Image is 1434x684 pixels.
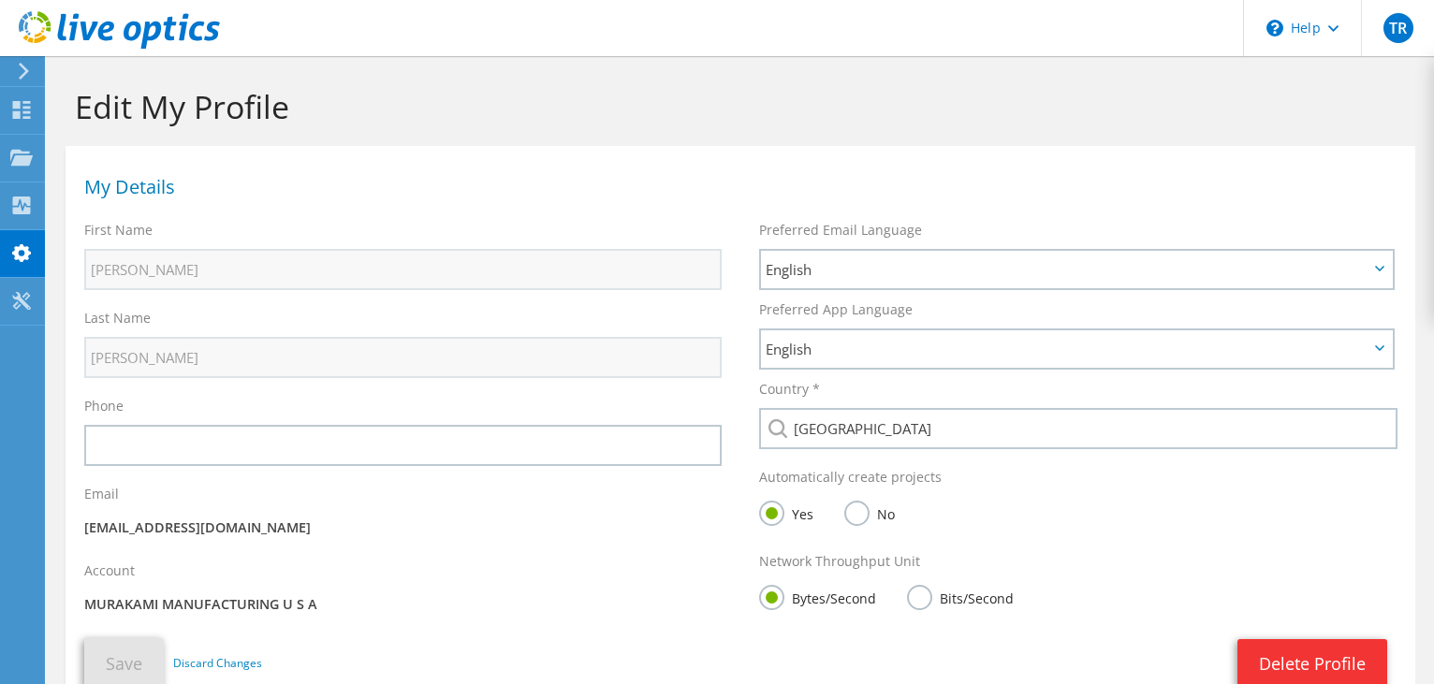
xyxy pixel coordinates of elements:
[844,501,895,524] label: No
[759,585,876,608] label: Bytes/Second
[1383,13,1413,43] span: TR
[759,468,942,487] label: Automatically create projects
[759,552,920,571] label: Network Throughput Unit
[75,87,1397,126] h1: Edit My Profile
[84,485,119,503] label: Email
[84,594,722,615] p: MURAKAMI MANUFACTURING U S A
[84,178,1387,196] h1: My Details
[766,258,1368,281] span: English
[1266,20,1283,36] svg: \n
[84,309,151,327] label: Last Name
[759,300,913,319] label: Preferred App Language
[759,380,820,399] label: Country *
[84,221,153,240] label: First Name
[759,221,922,240] label: Preferred Email Language
[84,517,722,538] p: [EMAIL_ADDRESS][DOMAIN_NAME]
[84,561,135,580] label: Account
[907,585,1014,608] label: Bits/Second
[173,653,262,674] a: Discard Changes
[766,338,1368,360] span: English
[84,397,124,415] label: Phone
[759,501,813,524] label: Yes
